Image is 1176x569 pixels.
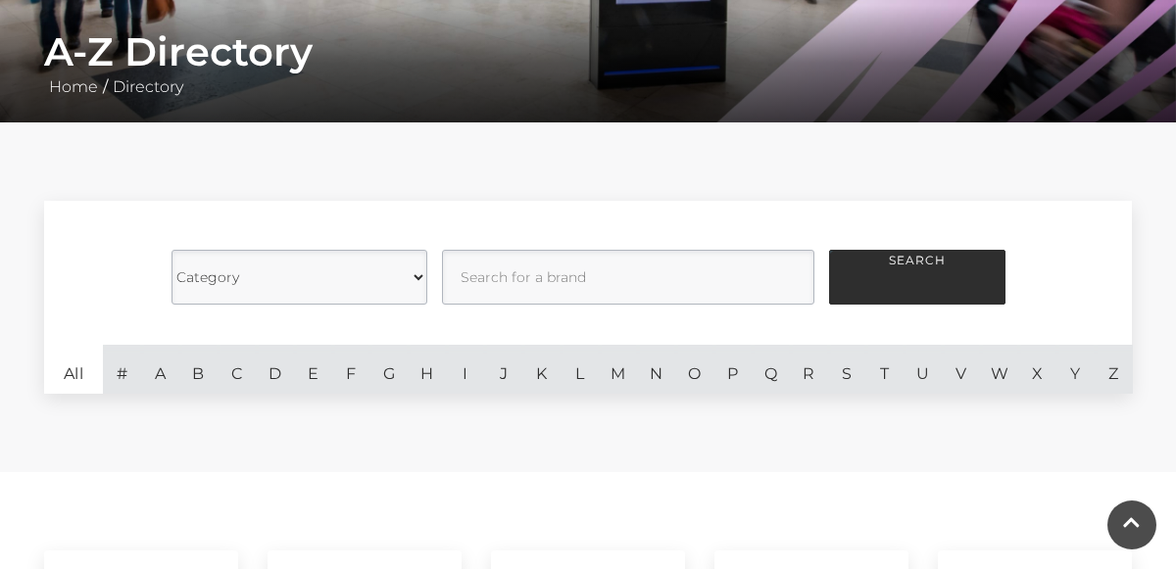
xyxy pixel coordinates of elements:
input: Search for a brand [442,250,814,305]
a: P [713,345,752,394]
a: L [561,345,599,394]
a: M [599,345,637,394]
a: Home [44,77,103,96]
a: D [256,345,294,394]
a: U [904,345,942,394]
a: E [294,345,332,394]
a: Z [1095,345,1133,394]
a: I [446,345,484,394]
a: K [522,345,561,394]
a: A [141,345,179,394]
a: G [369,345,408,394]
a: H [408,345,446,394]
a: C [218,345,256,394]
a: B [179,345,218,394]
a: N [637,345,675,394]
a: Q [752,345,790,394]
a: All [44,345,103,394]
a: T [865,345,904,394]
h1: A-Z Directory [44,28,1132,75]
a: X [1018,345,1056,394]
a: W [980,345,1018,394]
a: V [942,345,980,394]
a: # [103,345,141,394]
a: J [484,345,522,394]
a: F [332,345,370,394]
a: O [675,345,713,394]
a: R [790,345,828,394]
button: Search [829,250,1005,305]
a: S [828,345,866,394]
a: Directory [108,77,188,96]
div: / [29,28,1147,99]
a: Y [1056,345,1095,394]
